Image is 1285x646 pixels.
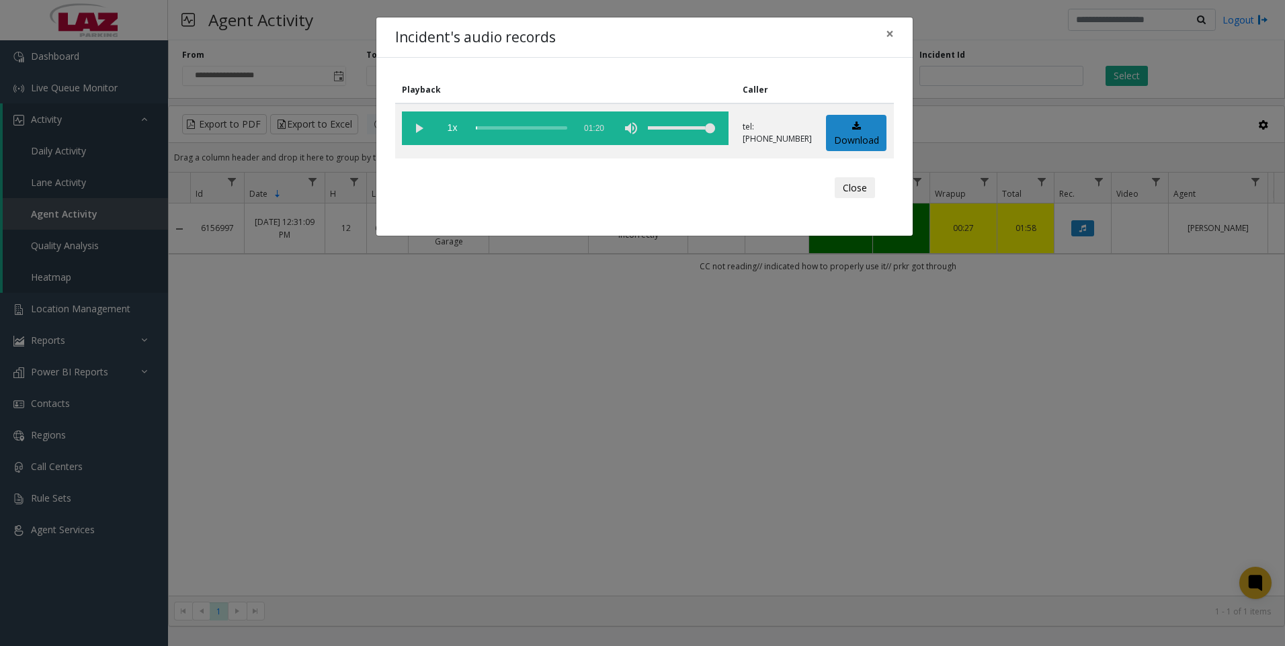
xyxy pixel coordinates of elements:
[476,111,567,145] div: scrub bar
[436,111,469,145] span: playback speed button
[395,77,736,103] th: Playback
[876,17,903,50] button: Close
[648,111,715,145] div: volume level
[886,24,894,43] span: ×
[395,27,556,48] h4: Incident's audio records
[826,115,886,152] a: Download
[835,177,875,199] button: Close
[736,77,819,103] th: Caller
[743,121,812,145] p: tel:[PHONE_NUMBER]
